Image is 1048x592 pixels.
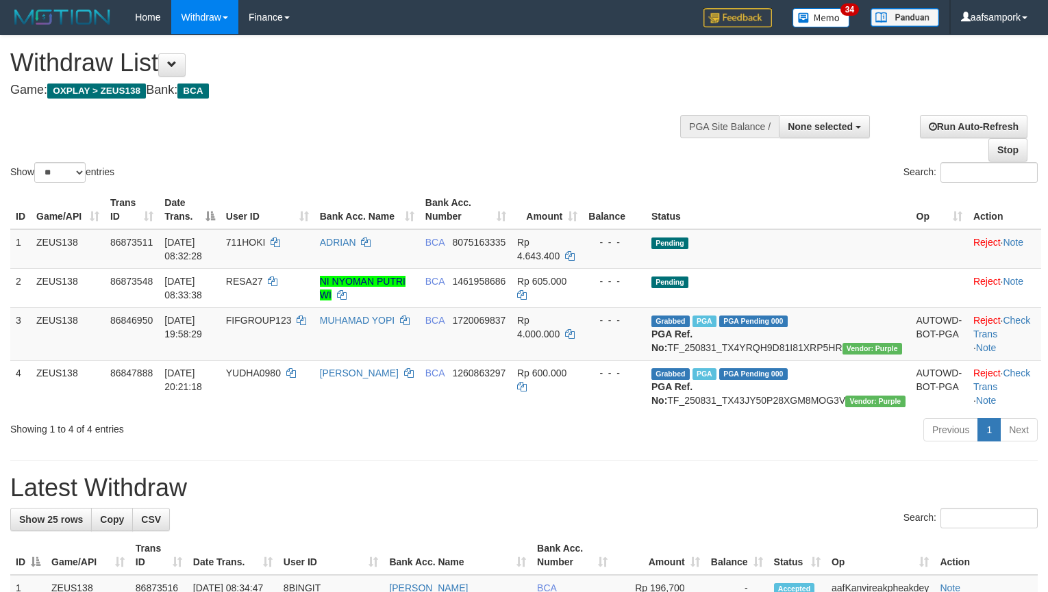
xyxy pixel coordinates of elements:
td: TF_250831_TX4YRQH9D81I81XRP5HR [646,307,911,360]
th: Trans ID: activate to sort column ascending [130,536,188,575]
th: User ID: activate to sort column ascending [278,536,384,575]
span: Copy 1461958686 to clipboard [452,276,506,287]
button: None selected [779,115,870,138]
span: Rp 600.000 [517,368,566,378]
a: Run Auto-Refresh [920,115,1027,138]
a: Note [1003,276,1023,287]
img: Button%20Memo.svg [793,8,850,27]
span: Rp 4.000.000 [517,315,560,339]
span: YUDHA0980 [226,368,281,378]
span: Rp 605.000 [517,276,566,287]
span: PGA Pending [719,316,788,327]
td: · · [968,360,1041,413]
a: Check Trans [973,315,1030,339]
a: Note [976,342,997,353]
span: None selected [788,121,853,132]
span: BCA [425,315,445,326]
span: Rp 4.643.400 [517,237,560,261]
th: Game/API: activate to sort column ascending [31,190,105,229]
a: 1 [977,418,1001,441]
td: ZEUS138 [31,307,105,360]
th: Action [968,190,1041,229]
div: - - - [588,366,640,380]
div: PGA Site Balance / [680,115,779,138]
a: Note [976,395,997,406]
td: · [968,229,1041,269]
td: AUTOWD-BOT-PGA [911,360,968,413]
h1: Latest Withdraw [10,474,1038,502]
span: BCA [177,83,208,99]
span: PGA Pending [719,368,788,380]
span: OXPLAY > ZEUS138 [47,83,146,99]
label: Search: [903,162,1038,183]
span: Copy 1260863297 to clipboard [452,368,506,378]
span: Grabbed [651,316,690,327]
td: AUTOWD-BOT-PGA [911,307,968,360]
td: ZEUS138 [31,360,105,413]
a: MUHAMAD YOPI [320,315,395,326]
a: Note [1003,237,1023,248]
span: FIFGROUP123 [226,315,292,326]
span: 34 [840,3,859,16]
a: Next [1000,418,1038,441]
img: MOTION_logo.png [10,7,114,27]
th: Bank Acc. Name: activate to sort column ascending [314,190,420,229]
th: Date Trans.: activate to sort column ascending [188,536,278,575]
a: Previous [923,418,978,441]
label: Search: [903,508,1038,528]
a: NI NYOMAN PUTRI WI [320,276,406,300]
td: 1 [10,229,31,269]
span: Copy [100,514,124,525]
input: Search: [940,162,1038,183]
th: Balance [583,190,646,229]
a: Reject [973,315,1001,326]
h1: Withdraw List [10,49,685,77]
a: Show 25 rows [10,508,92,531]
a: Reject [973,237,1001,248]
a: [PERSON_NAME] [320,368,399,378]
th: Bank Acc. Name: activate to sort column ascending [384,536,532,575]
th: Action [934,536,1038,575]
span: Show 25 rows [19,514,83,525]
th: Status [646,190,911,229]
td: · [968,268,1041,307]
a: CSV [132,508,170,531]
th: Amount: activate to sort column ascending [613,536,706,575]
span: Vendor URL: https://trx4.1velocity.biz [843,343,902,355]
span: Marked by aafnoeunsreypich [693,368,716,380]
span: BCA [425,368,445,378]
span: Grabbed [651,368,690,380]
td: 4 [10,360,31,413]
span: Pending [651,276,688,288]
span: [DATE] 08:33:38 [164,276,202,300]
td: 3 [10,307,31,360]
span: Marked by aafnoeunsreypich [693,316,716,327]
th: Amount: activate to sort column ascending [512,190,583,229]
span: [DATE] 19:58:29 [164,315,202,339]
a: Copy [91,508,133,531]
th: ID: activate to sort column descending [10,536,46,575]
span: [DATE] 08:32:28 [164,237,202,261]
span: Pending [651,237,688,249]
span: 86873548 [110,276,153,287]
td: TF_250831_TX43JY50P28XGM8MOG3V [646,360,911,413]
span: Vendor URL: https://trx4.1velocity.biz [845,396,905,407]
b: PGA Ref. No: [651,381,693,406]
th: Bank Acc. Number: activate to sort column ascending [532,536,613,575]
td: · · [968,307,1041,360]
a: Stop [988,138,1027,162]
span: 86847888 [110,368,153,378]
span: [DATE] 20:21:18 [164,368,202,392]
span: Copy 8075163335 to clipboard [452,237,506,248]
div: - - - [588,235,640,249]
th: Status: activate to sort column ascending [769,536,826,575]
span: BCA [425,237,445,248]
a: Reject [973,368,1001,378]
th: User ID: activate to sort column ascending [221,190,314,229]
th: Date Trans.: activate to sort column descending [159,190,221,229]
span: 711HOKI [226,237,266,248]
b: PGA Ref. No: [651,329,693,353]
a: Check Trans [973,368,1030,392]
div: Showing 1 to 4 of 4 entries [10,417,427,436]
div: - - - [588,274,640,288]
